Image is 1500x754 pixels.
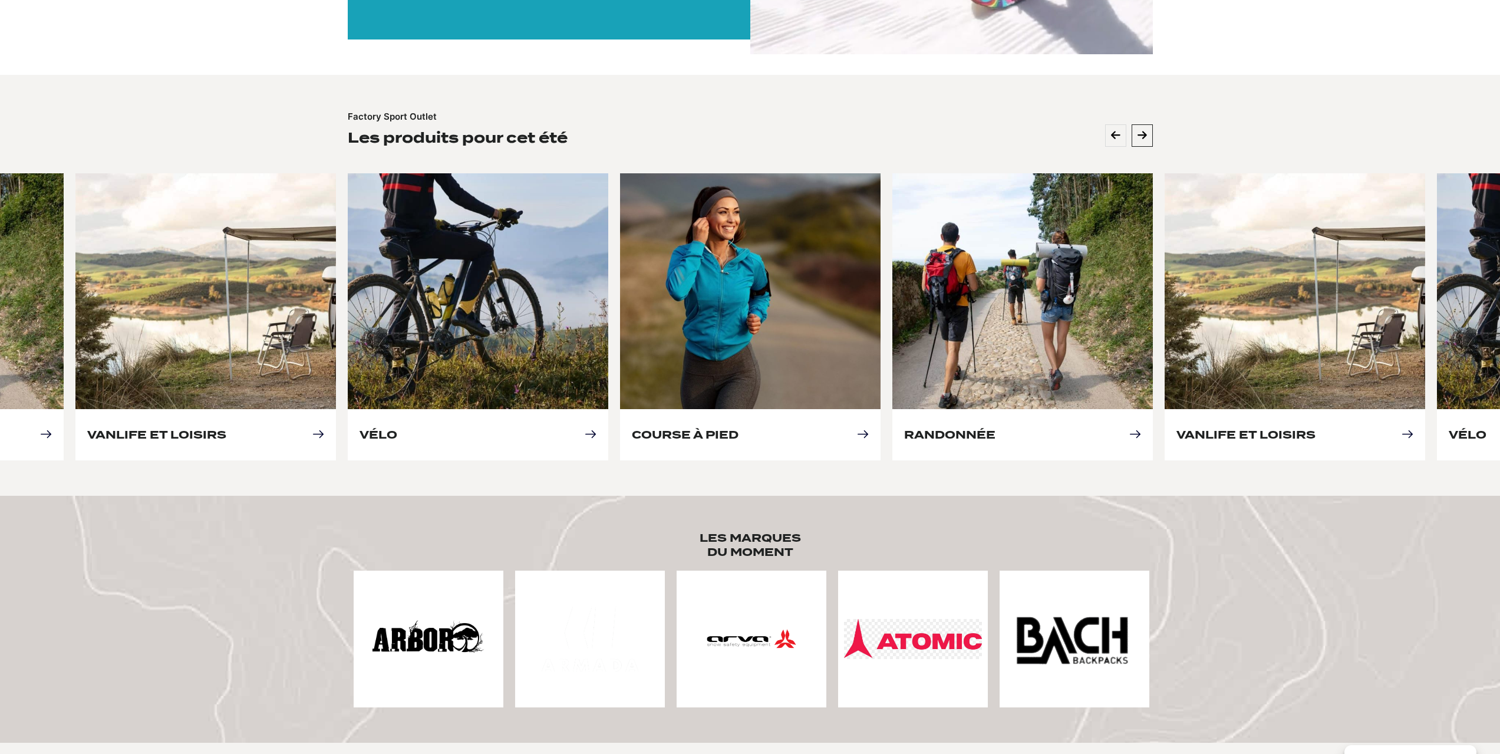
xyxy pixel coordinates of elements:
[1165,173,1425,460] article: 3 of 4
[632,429,739,441] a: Course à pied
[87,429,226,441] a: Vanlife et loisirs
[360,429,397,441] a: Vélo
[1176,429,1316,441] a: Vanlife et loisirs
[690,531,810,559] h2: Les marques du moment
[75,173,336,460] article: 3 of 4
[904,429,995,441] a: Randonnée
[620,173,881,460] article: 1 of 4
[348,129,568,147] h2: Les produits pour cet été
[348,110,437,124] p: Factory Sport Outlet
[892,173,1153,460] article: 2 of 4
[348,173,608,460] article: 4 of 4
[1449,429,1486,441] a: Vélo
